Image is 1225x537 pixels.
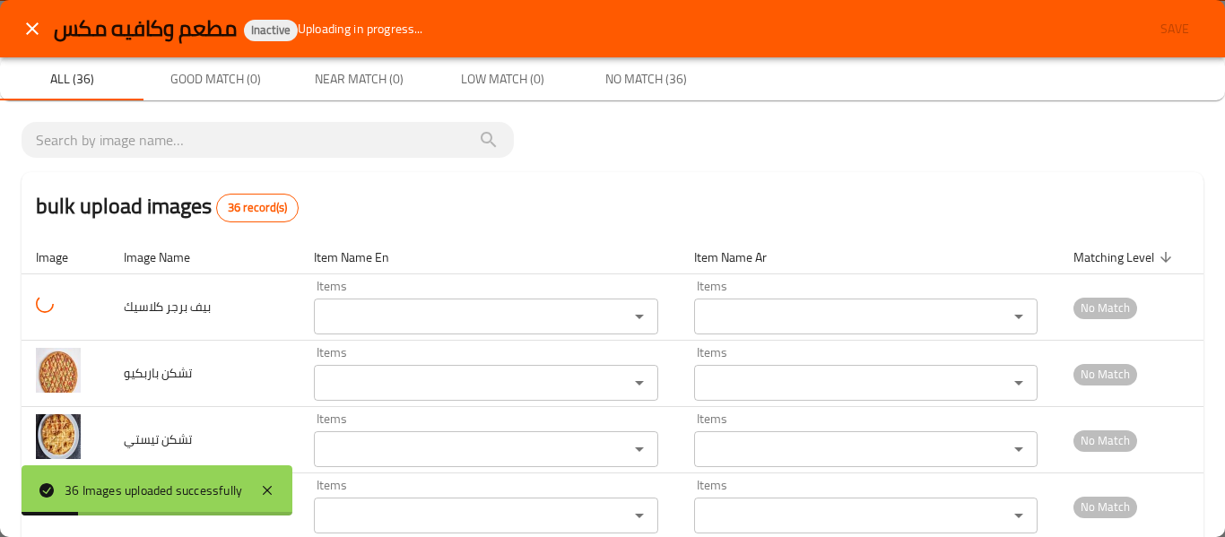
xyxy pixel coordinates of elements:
span: بيف برجر كلاسيك [124,295,211,318]
button: Open [627,304,652,329]
img: تشكن باربكيو [36,348,81,393]
h2: bulk upload images [36,190,299,222]
span: All (36) [11,68,133,91]
span: 36 record(s) [217,199,298,217]
span: No Match [1073,364,1137,385]
img: تشكن تيستي [36,414,81,459]
span: Near Match (0) [298,68,420,91]
div: Total records count [216,194,299,222]
span: No Match [1073,430,1137,451]
span: Good Match (0) [154,68,276,91]
span: Inactive [244,22,298,38]
span: تشكن باربكيو [124,361,192,385]
input: search [36,126,500,154]
button: Open [627,503,652,528]
button: Open [1006,370,1031,395]
div: Inactive [244,20,298,41]
span: No Match [1073,497,1137,517]
span: Uploading in progress... [298,20,423,38]
span: Image Name [124,247,213,268]
button: Open [1006,503,1031,528]
span: Matching Level [1073,247,1177,268]
th: Item Name Ar [680,240,1059,274]
button: Open [1006,437,1031,462]
button: Open [627,370,652,395]
span: تشكن تيستي [124,428,192,451]
div: 36 Images uploaded successfully [65,481,242,500]
span: No Match [1073,298,1137,318]
th: Item Name En [300,240,679,274]
button: close [11,7,54,50]
span: مطعم وكافيه مكس [54,8,237,48]
span: Low Match (0) [441,68,563,91]
th: Image [22,240,109,274]
button: Open [627,437,652,462]
button: Open [1006,304,1031,329]
span: No Match (36) [585,68,707,91]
